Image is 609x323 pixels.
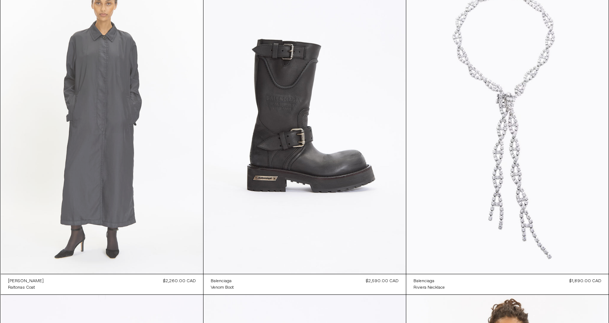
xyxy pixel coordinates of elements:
div: Balenciaga [211,278,232,284]
a: [PERSON_NAME] [8,278,44,284]
div: $2,590.00 CAD [366,278,399,284]
div: Raltonas Coat [8,285,35,291]
a: Raltonas Coat [8,284,44,291]
a: Riviera Necklace [413,284,445,291]
a: Balenciaga [413,278,445,284]
a: Balenciaga [211,278,234,284]
a: Venom Boot [211,284,234,291]
div: $2,260.00 CAD [163,278,196,284]
div: Balenciaga [413,278,434,284]
div: $1,890.00 CAD [569,278,601,284]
